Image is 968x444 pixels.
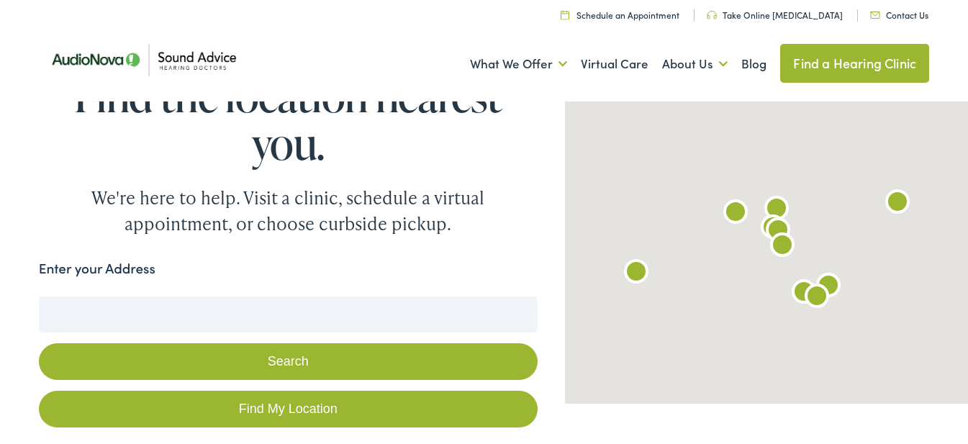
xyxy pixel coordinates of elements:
[787,276,821,311] div: AudioNova
[470,37,567,91] a: What We Offer
[39,296,538,332] input: Enter your address or zip code
[39,343,538,380] button: Search
[870,9,928,21] a: Contact Us
[581,37,648,91] a: Virtual Care
[880,186,915,221] div: AudioNova
[780,44,929,83] a: Find a Hearing Clinic
[759,193,794,227] div: Sound Advice Hearing Doctors by AudioNova
[58,185,518,237] div: We're here to help. Visit a clinic, schedule a virtual appointment, or choose curbside pickup.
[707,9,843,21] a: Take Online [MEDICAL_DATA]
[662,37,728,91] a: About Us
[39,258,155,279] label: Enter your Address
[707,11,717,19] img: Headphone icon in a unique green color, suggesting audio-related services or features.
[756,212,790,246] div: Sound Advice Hearing Doctors by AudioNova
[619,256,653,291] div: AudioNova
[765,230,800,264] div: AudioNova
[561,9,679,21] a: Schedule an Appointment
[718,196,753,231] div: AudioNova
[800,281,834,315] div: AudioNova
[39,72,538,167] h1: Find the location nearest you.
[39,391,538,427] a: Find My Location
[761,214,795,249] div: Sound Advice Hearing Doctors by AudioNova
[741,37,766,91] a: Blog
[870,12,880,19] img: Icon representing mail communication in a unique green color, indicative of contact or communicat...
[811,270,846,304] div: AudioNova
[561,10,569,19] img: Calendar icon in a unique green color, symbolizing scheduling or date-related features.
